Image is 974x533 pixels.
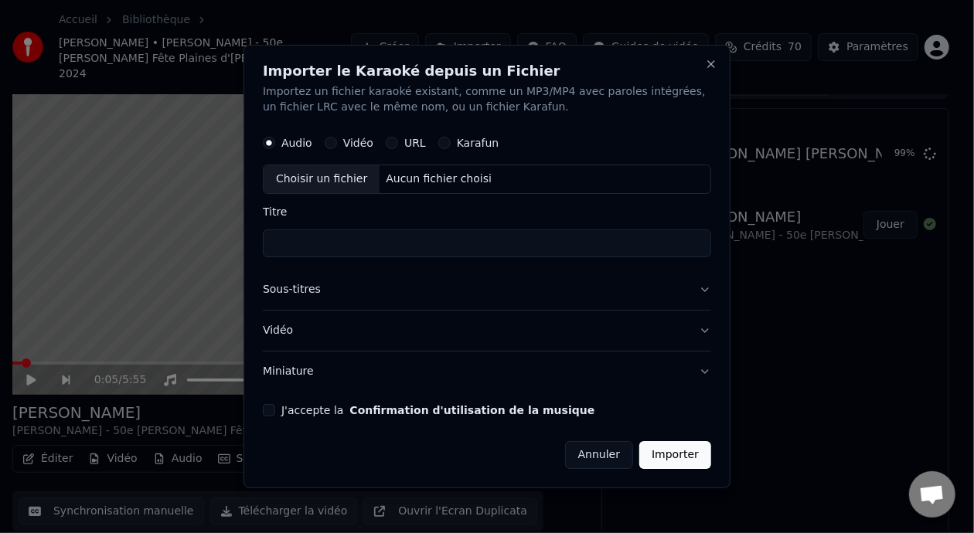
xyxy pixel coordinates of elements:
[281,137,312,148] label: Audio
[380,171,498,187] div: Aucun fichier choisi
[263,270,711,310] button: Sous-titres
[263,206,711,217] label: Titre
[343,137,373,148] label: Vidéo
[263,84,711,115] p: Importez un fichier karaoké existant, comme un MP3/MP4 avec paroles intégrées, un fichier LRC ave...
[263,64,711,78] h2: Importer le Karaoké depuis un Fichier
[349,405,594,416] button: J'accepte la
[639,441,711,469] button: Importer
[281,405,594,416] label: J'accepte la
[264,165,380,193] div: Choisir un fichier
[263,311,711,351] button: Vidéo
[565,441,633,469] button: Annuler
[457,137,499,148] label: Karafun
[404,137,426,148] label: URL
[263,351,711,392] button: Miniature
